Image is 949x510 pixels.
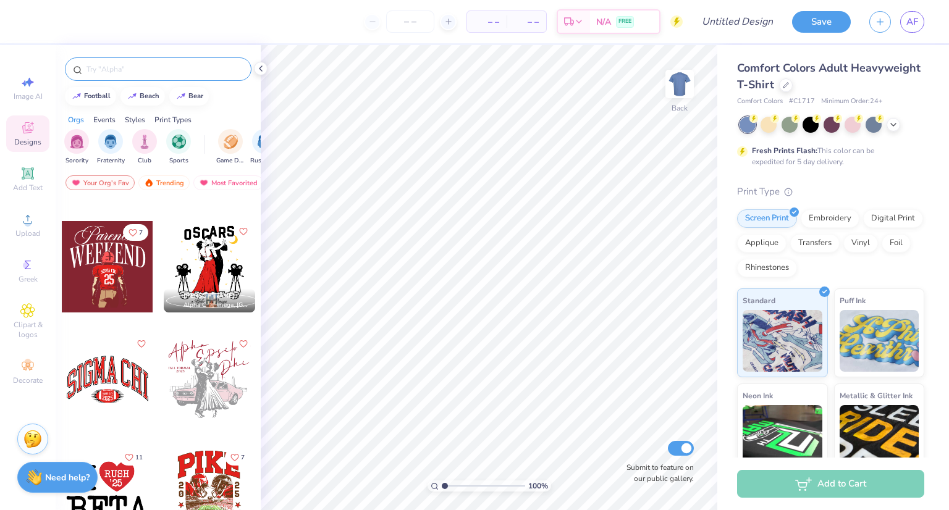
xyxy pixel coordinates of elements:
div: This color can be expedited for 5 day delivery. [752,145,904,167]
span: Comfort Colors [737,96,783,107]
span: Rush & Bid [250,156,279,165]
button: Like [236,224,251,239]
img: Club Image [138,135,151,149]
img: Back [667,72,692,96]
div: Transfers [790,234,840,253]
div: bear [188,93,203,99]
button: Like [134,337,149,351]
div: Embroidery [801,209,859,228]
span: Clipart & logos [6,320,49,340]
span: # C1717 [789,96,815,107]
span: Club [138,156,151,165]
span: Upload [15,228,40,238]
div: Your Org's Fav [65,175,135,190]
img: trend_line.gif [72,93,82,100]
img: trending.gif [144,178,154,187]
span: Decorate [13,375,43,385]
span: – – [474,15,499,28]
span: [PERSON_NAME] [183,291,235,300]
span: 100 % [528,480,548,491]
span: Fraternity [97,156,125,165]
span: Greek [19,274,38,284]
img: most_fav.gif [199,178,209,187]
img: Standard [743,310,822,372]
a: AF [900,11,924,33]
div: filter for Club [132,129,157,165]
img: Neon Ink [743,405,822,467]
strong: Fresh Prints Flash: [752,146,817,156]
button: filter button [97,129,125,165]
strong: Need help? [45,472,90,483]
span: 7 [241,454,245,461]
span: FREE [618,17,631,26]
div: Print Type [737,185,924,199]
img: trend_line.gif [127,93,137,100]
div: Back [672,102,688,114]
button: Like [225,449,250,466]
span: Add Text [13,183,43,193]
button: football [65,87,116,106]
span: Image AI [14,91,43,101]
button: filter button [216,129,245,165]
img: Rush & Bid Image [258,135,272,149]
span: – – [514,15,539,28]
div: Screen Print [737,209,797,228]
div: filter for Game Day [216,129,245,165]
label: Submit to feature on our public gallery. [620,462,694,484]
div: Trending [138,175,190,190]
button: beach [120,87,165,106]
div: Orgs [68,114,84,125]
div: filter for Sorority [64,129,89,165]
div: Digital Print [863,209,923,228]
div: Foil [882,234,911,253]
div: Print Types [154,114,192,125]
button: Like [236,337,251,351]
img: Sorority Image [70,135,84,149]
img: Game Day Image [224,135,238,149]
span: Neon Ink [743,389,773,402]
img: Metallic & Glitter Ink [840,405,919,467]
img: trend_line.gif [176,93,186,100]
button: filter button [132,129,157,165]
button: filter button [64,129,89,165]
div: Events [93,114,116,125]
button: filter button [250,129,279,165]
span: Puff Ink [840,294,866,307]
div: football [84,93,111,99]
input: – – [386,10,434,33]
button: bear [169,87,209,106]
span: Comfort Colors Adult Heavyweight T-Shirt [737,61,921,92]
button: Like [119,449,148,466]
input: Untitled Design [692,9,783,34]
input: Try "Alpha" [85,63,243,75]
span: Designs [14,137,41,147]
button: Like [123,224,148,241]
img: Fraternity Image [104,135,117,149]
img: most_fav.gif [71,178,81,187]
span: Game Day [216,156,245,165]
button: filter button [166,129,191,165]
span: Minimum Order: 24 + [821,96,883,107]
div: filter for Fraternity [97,129,125,165]
span: Metallic & Glitter Ink [840,389,913,402]
div: Styles [125,114,145,125]
div: Applique [737,234,787,253]
div: Rhinestones [737,259,797,277]
span: 11 [135,454,143,461]
span: Standard [743,294,775,307]
span: Sports [169,156,188,165]
div: Vinyl [843,234,878,253]
div: beach [140,93,159,99]
div: Most Favorited [193,175,263,190]
span: Alpha Chi Omega, [GEOGRAPHIC_DATA][US_STATE] [183,301,250,310]
span: Sorority [65,156,88,165]
button: Save [792,11,851,33]
div: filter for Sports [166,129,191,165]
span: 7 [139,230,143,236]
div: filter for Rush & Bid [250,129,279,165]
img: Sports Image [172,135,186,149]
span: N/A [596,15,611,28]
img: Puff Ink [840,310,919,372]
span: AF [906,15,918,29]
